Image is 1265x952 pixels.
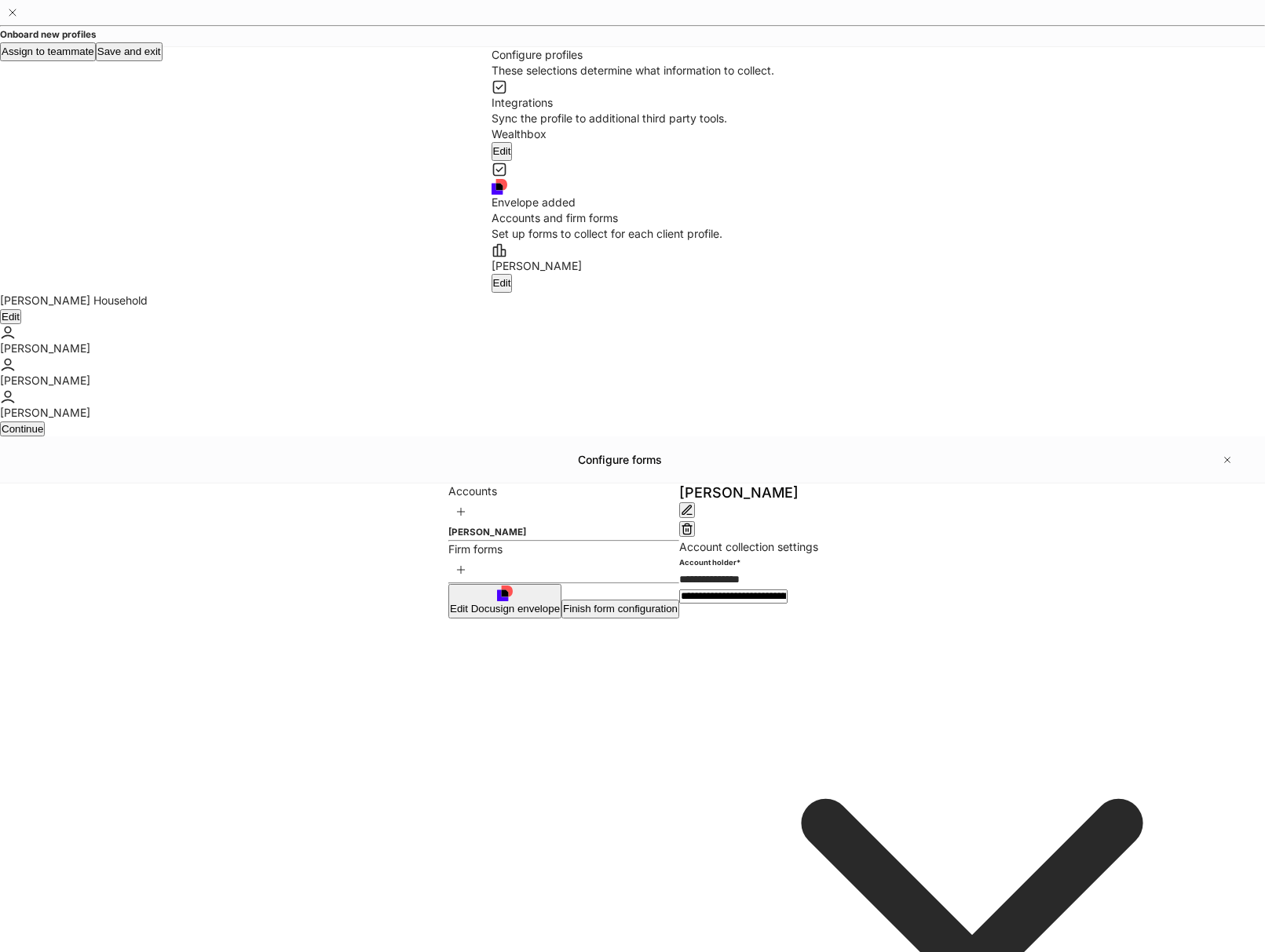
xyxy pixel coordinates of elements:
div: Wealthbox [492,126,774,142]
div: Save and exit [97,44,161,60]
div: Edit [493,275,511,291]
div: Envelope added [492,195,774,210]
button: Edit Docusign envelope [448,584,561,618]
div: Account collection settings [679,539,1265,555]
div: These selections determine what information to collect. [492,63,774,78]
div: Firm forms [448,542,679,557]
div: [PERSON_NAME] [492,258,774,274]
div: Finish form configuration [563,601,678,617]
div: Edit [493,144,511,159]
h6: Account holder [679,555,740,571]
div: Set up forms to collect for each client profile. [492,226,774,242]
div: Sync the profile to additional third party tools. [492,111,774,126]
div: [PERSON_NAME] [679,483,1265,502]
div: Integrations [492,95,774,111]
a: [PERSON_NAME] [448,524,679,540]
div: Assign to teammate [2,44,94,60]
button: Finish form configuration [561,600,679,618]
div: Edit [2,311,20,323]
div: Configure profiles [492,47,774,63]
div: Accounts [448,483,679,499]
div: Edit Docusign envelope [450,601,560,617]
h5: Configure forms [578,452,662,468]
div: Accounts and firm forms [492,210,774,226]
div: Continue [2,423,43,435]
